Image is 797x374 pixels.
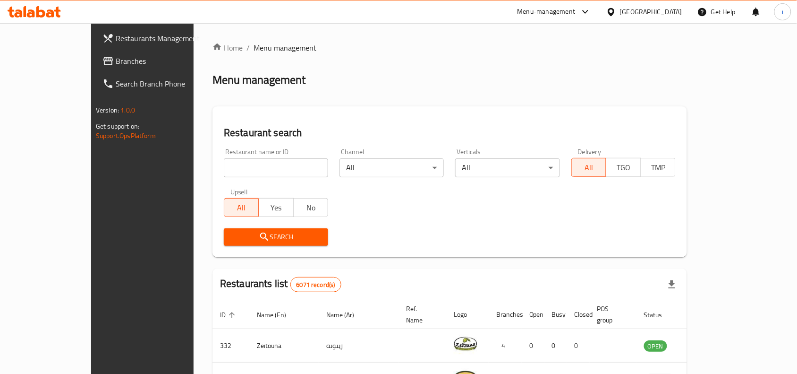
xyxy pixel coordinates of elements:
td: 0 [567,329,590,363]
th: Logo [446,300,489,329]
th: Open [522,300,544,329]
td: 4 [489,329,522,363]
span: No [297,201,324,215]
a: Support.OpsPlatform [96,130,156,142]
span: POS group [597,303,625,326]
th: Busy [544,300,567,329]
span: TGO [610,161,637,174]
span: Name (En) [257,309,298,321]
span: Version: [96,104,119,116]
span: TMP [645,161,672,174]
a: Branches [95,50,224,72]
span: Name (Ar) [326,309,366,321]
span: Yes [263,201,289,215]
span: Restaurants Management [116,33,217,44]
td: 0 [522,329,544,363]
span: OPEN [644,341,667,352]
span: Ref. Name [406,303,435,326]
label: Upsell [230,189,248,195]
h2: Menu management [212,72,305,87]
span: ID [220,309,238,321]
span: i [782,7,783,17]
label: Delivery [578,148,602,155]
td: زيتونة [319,329,398,363]
button: TMP [641,158,676,177]
button: All [224,198,259,217]
span: Status [644,309,675,321]
img: Zeitouna [454,332,477,356]
td: Zeitouna [249,329,319,363]
div: Total records count [290,277,341,292]
span: Search [231,231,321,243]
a: Home [212,42,243,53]
h2: Restaurant search [224,126,676,140]
div: [GEOGRAPHIC_DATA] [620,7,682,17]
div: OPEN [644,340,667,352]
th: Closed [567,300,590,329]
span: 6071 record(s) [291,280,341,289]
div: All [455,158,560,177]
td: 332 [212,329,249,363]
div: Export file [661,273,683,296]
h2: Restaurants list [220,277,341,292]
div: All [339,158,444,177]
button: No [293,198,328,217]
input: Search for restaurant name or ID.. [224,158,328,177]
th: Branches [489,300,522,329]
button: TGO [606,158,641,177]
span: All [228,201,255,215]
button: Yes [258,198,293,217]
a: Search Branch Phone [95,72,224,95]
span: Search Branch Phone [116,78,217,89]
div: Menu-management [517,6,576,17]
a: Restaurants Management [95,27,224,50]
button: All [571,158,606,177]
button: Search [224,228,328,246]
span: All [576,161,602,174]
span: Menu management [254,42,316,53]
li: / [246,42,250,53]
span: Get support on: [96,120,139,132]
span: 1.0.0 [120,104,135,116]
td: 0 [544,329,567,363]
span: Branches [116,55,217,67]
nav: breadcrumb [212,42,687,53]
